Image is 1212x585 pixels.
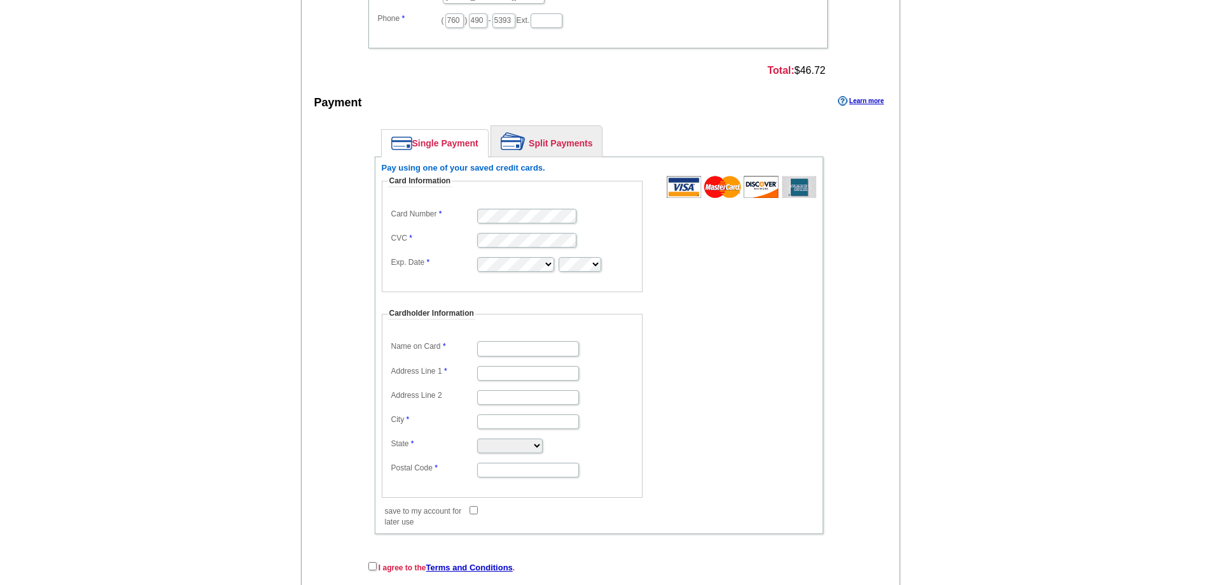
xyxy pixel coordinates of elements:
h6: Pay using one of your saved credit cards. [382,164,816,173]
div: Payment [314,95,362,111]
label: Address Line 2 [391,390,476,401]
label: Card Number [391,209,476,220]
a: Learn more [838,96,884,106]
strong: I agree to the . [379,563,515,572]
label: City [391,414,476,425]
span: $46.72 [767,65,825,76]
a: Single Payment [382,130,488,157]
label: Name on Card [391,341,476,352]
a: Terms and Conditions [426,563,513,572]
img: split-payment.png [501,132,526,150]
label: State [391,439,476,449]
strong: Total: [767,65,794,76]
label: Postal Code [391,463,476,474]
label: Phone [378,13,442,24]
legend: Cardholder Information [388,308,475,320]
dd: ( ) - Ext. [375,10,821,29]
label: Exp. Date [391,257,476,268]
label: CVC [391,233,476,244]
iframe: LiveChat chat widget [958,289,1212,585]
label: Address Line 1 [391,366,476,377]
legend: Card Information [388,176,452,187]
img: acceptedCards.gif [667,176,816,198]
img: single-payment.png [391,136,412,150]
a: Split Payments [491,126,602,157]
label: save to my account for later use [385,506,470,528]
